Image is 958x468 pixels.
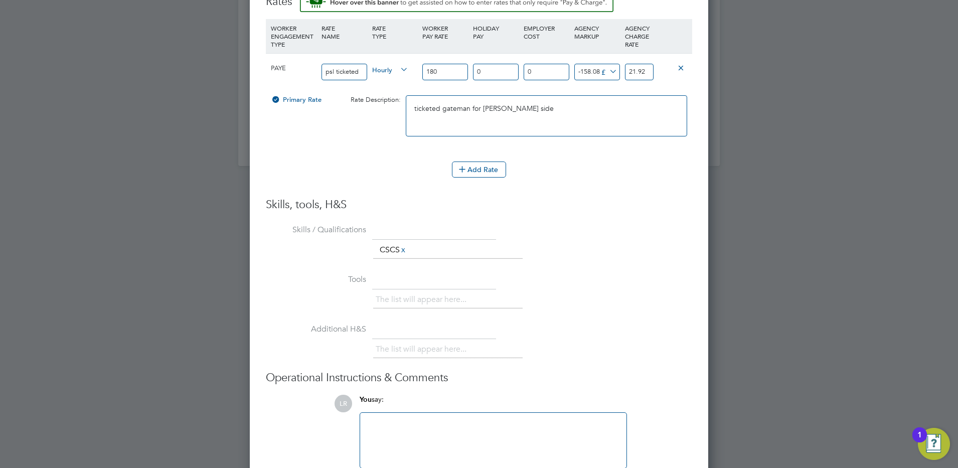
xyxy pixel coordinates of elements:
[370,19,420,45] div: RATE TYPE
[376,293,470,306] li: The list will appear here...
[360,395,627,412] div: say:
[400,243,407,256] a: x
[470,19,521,45] div: HOLIDAY PAY
[335,395,352,412] span: LR
[266,198,692,212] h3: Skills, tools, H&S
[271,64,286,72] span: PAYE
[271,95,322,104] span: Primary Rate
[521,19,572,45] div: EMPLOYER COST
[268,19,319,53] div: WORKER ENGAGEMENT TYPE
[376,343,470,356] li: The list will appear here...
[372,64,408,75] span: Hourly
[351,95,401,104] span: Rate Description:
[918,428,950,460] button: Open Resource Center, 1 new notification
[266,225,366,235] label: Skills / Qualifications
[598,66,618,77] span: £
[266,371,692,385] h3: Operational Instructions & Comments
[420,19,470,45] div: WORKER PAY RATE
[376,243,411,257] li: CSCS
[452,162,506,178] button: Add Rate
[572,19,622,45] div: AGENCY MARKUP
[319,19,370,45] div: RATE NAME
[622,19,656,53] div: AGENCY CHARGE RATE
[917,435,922,448] div: 1
[360,395,372,404] span: You
[266,324,366,335] label: Additional H&S
[266,274,366,285] label: Tools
